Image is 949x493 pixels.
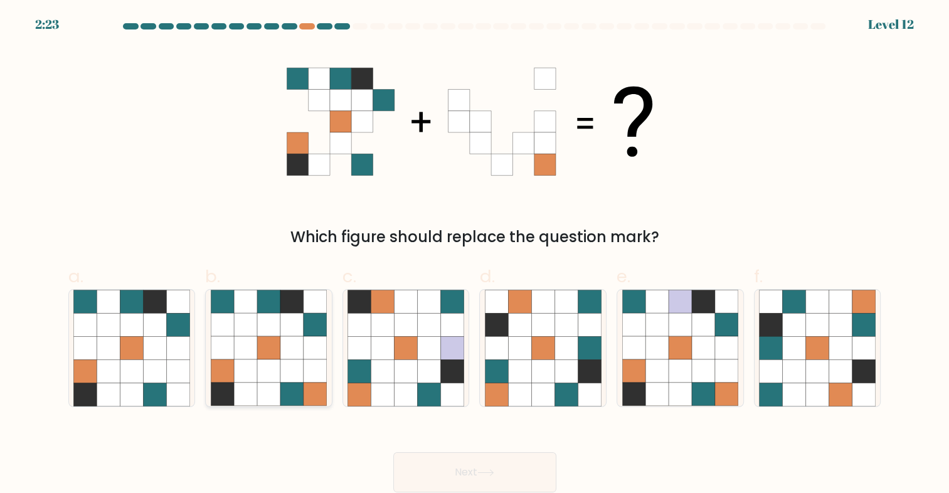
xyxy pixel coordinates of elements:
div: Level 12 [868,15,914,34]
span: c. [342,264,356,289]
span: f. [754,264,763,289]
span: b. [205,264,220,289]
span: a. [68,264,83,289]
div: Which figure should replace the question mark? [76,226,874,248]
button: Next [393,452,556,492]
span: d. [479,264,494,289]
span: e. [617,264,630,289]
div: 2:23 [35,15,59,34]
